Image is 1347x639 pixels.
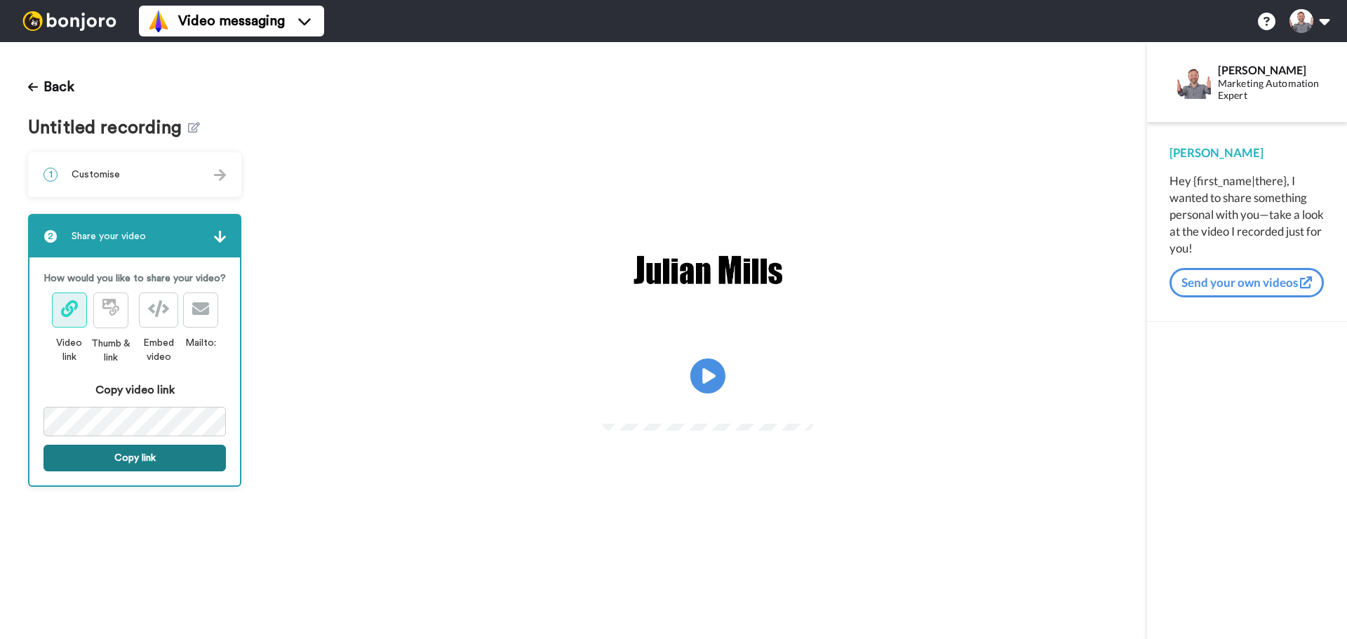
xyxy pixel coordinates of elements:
[43,382,226,398] div: Copy video link
[17,11,122,31] img: bj-logo-header-white.svg
[214,169,226,181] img: arrow.svg
[72,229,146,243] span: Share your video
[51,336,88,364] div: Video link
[1218,63,1324,76] div: [PERSON_NAME]
[147,10,170,32] img: vm-color.svg
[28,70,74,104] button: Back
[43,229,58,243] span: 2
[1170,268,1324,297] button: Send your own videos
[631,247,785,293] img: f8494b91-53e0-4db8-ac0e-ddbef9ae8874
[1177,65,1211,99] img: Profile Image
[43,271,226,285] p: How would you like to share your video?
[183,336,218,350] div: Mailto:
[178,11,285,31] span: Video messaging
[87,337,134,365] div: Thumb & link
[134,336,183,364] div: Embed video
[43,445,226,471] button: Copy link
[43,168,58,182] span: 1
[1218,78,1324,102] div: Marketing Automation Expert
[214,231,226,243] img: arrow.svg
[1170,173,1325,257] div: Hey {first_name|there}, I wanted to share something personal with you—take a look at the video I ...
[72,168,120,182] span: Customise
[786,397,800,411] img: Full screen
[28,152,241,197] div: 1Customise
[1170,144,1325,161] div: [PERSON_NAME]
[28,118,188,138] span: Untitled recording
